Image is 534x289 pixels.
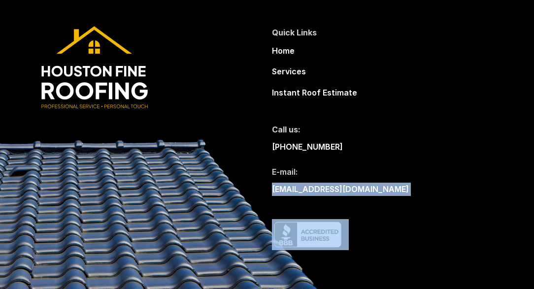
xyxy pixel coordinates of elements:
[272,165,298,179] p: E-mail:
[272,183,409,196] p: [EMAIL_ADDRESS][DOMAIN_NAME]
[272,86,357,99] a: Instant Roof Estimate
[272,26,317,39] p: Quick Links
[272,44,295,58] a: Home
[272,123,300,136] p: Call us:
[272,140,343,154] p: [PHONE_NUMBER]
[272,65,306,78] a: Services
